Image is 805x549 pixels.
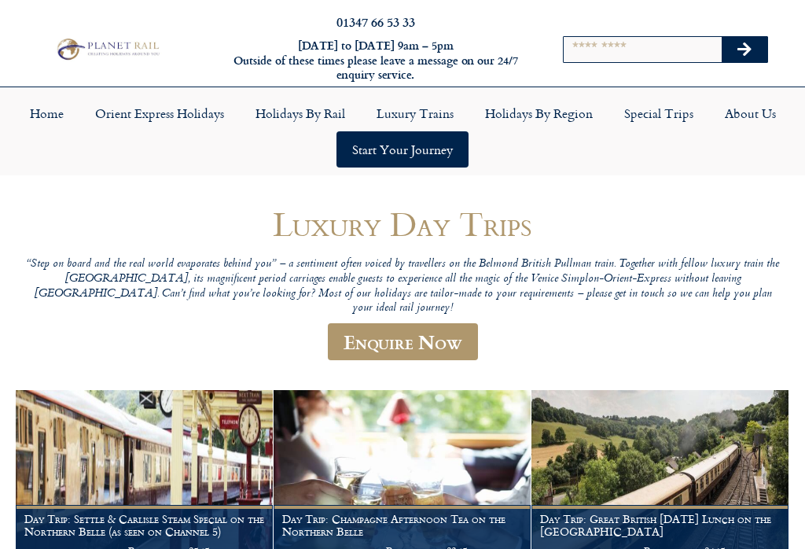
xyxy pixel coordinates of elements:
a: Start your Journey [336,131,469,168]
a: Home [14,95,79,131]
a: Enquire Now [328,323,478,360]
img: Planet Rail Train Holidays Logo [53,36,162,63]
h1: Day Trip: Settle & Carlisle Steam Special on the Northern Belle (as seen on Channel 5) [24,513,264,538]
h1: Luxury Day Trips [25,205,780,242]
a: 01347 66 53 33 [336,13,415,31]
a: Holidays by Rail [240,95,361,131]
a: Orient Express Holidays [79,95,240,131]
a: Holidays by Region [469,95,608,131]
p: “Step on board and the real world evaporates behind you” – a sentiment often voiced by travellers... [25,257,780,316]
h1: Day Trip: Great British [DATE] Lunch on the [GEOGRAPHIC_DATA] [540,513,780,538]
nav: Menu [8,95,797,168]
h1: Day Trip: Champagne Afternoon Tea on the Northern Belle [282,513,522,538]
a: Luxury Trains [361,95,469,131]
a: About Us [709,95,792,131]
h6: [DATE] to [DATE] 9am – 5pm Outside of these times please leave a message on our 24/7 enquiry serv... [219,39,533,83]
button: Search [722,37,767,62]
a: Special Trips [608,95,709,131]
